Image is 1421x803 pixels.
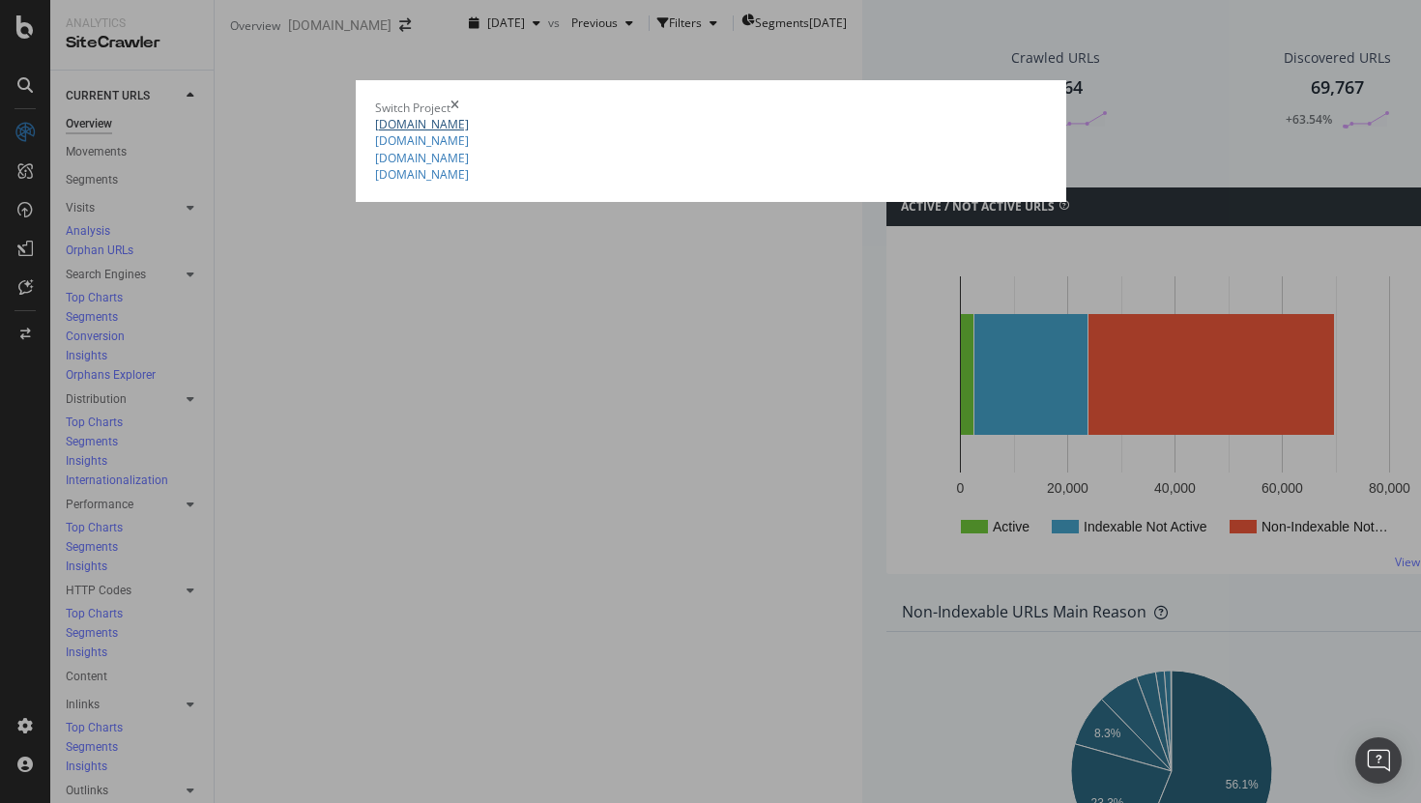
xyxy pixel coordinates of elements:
a: [DOMAIN_NAME] [375,150,469,166]
div: times [450,100,459,116]
a: [DOMAIN_NAME] [375,132,469,149]
div: Switch Project [375,100,450,116]
a: [DOMAIN_NAME] [375,116,469,132]
summary: [DOMAIN_NAME] [375,116,1047,132]
div: Open Intercom Messenger [1355,737,1402,784]
div: modal [356,80,1066,202]
a: [DOMAIN_NAME] [375,166,469,183]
